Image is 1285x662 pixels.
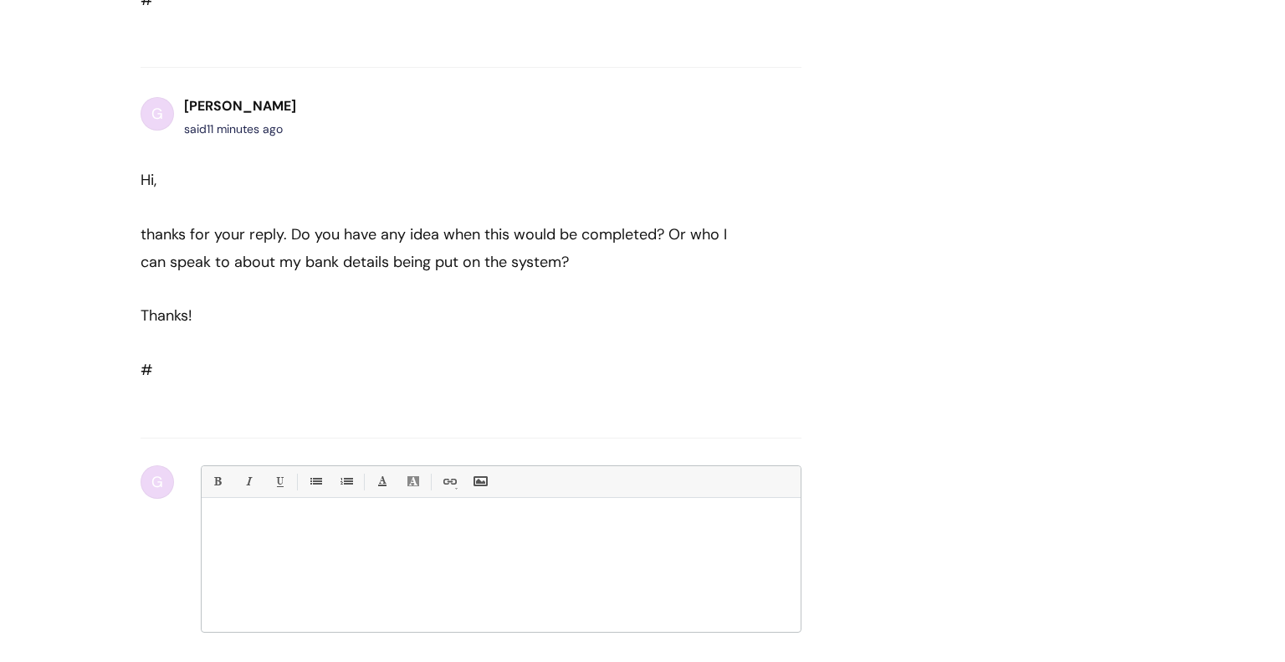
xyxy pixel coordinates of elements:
[141,167,741,383] div: #
[207,471,228,492] a: Bold (Ctrl-B)
[141,167,741,193] div: Hi,
[269,471,289,492] a: Underline(Ctrl-U)
[141,465,174,499] div: G
[335,471,356,492] a: 1. Ordered List (Ctrl-Shift-8)
[438,471,459,492] a: Link
[469,471,490,492] a: Insert Image...
[141,302,741,329] div: Thanks!
[371,471,392,492] a: Font Color
[207,121,283,136] span: Fri, 5 Sep, 2025 at 9:42 AM
[141,97,174,131] div: G
[184,97,296,115] b: [PERSON_NAME]
[238,471,259,492] a: Italic (Ctrl-I)
[141,221,741,275] div: thanks for your reply. Do you have any idea when this would be completed? Or who I can speak to a...
[184,119,296,140] div: said
[305,471,325,492] a: • Unordered List (Ctrl-Shift-7)
[402,471,423,492] a: Back Color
